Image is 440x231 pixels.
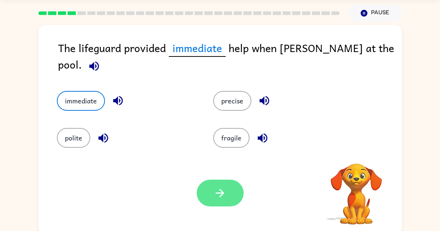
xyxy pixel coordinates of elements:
button: Pause [349,5,402,22]
span: immediate [169,40,226,57]
button: immediate [57,91,105,111]
button: polite [57,128,90,148]
video: Your browser must support playing .mp4 files to use Literably. Please try using another browser. [320,152,393,225]
button: fragile [213,128,250,148]
div: The lifeguard provided help when [PERSON_NAME] at the pool. [58,40,402,76]
button: precise [213,91,251,111]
